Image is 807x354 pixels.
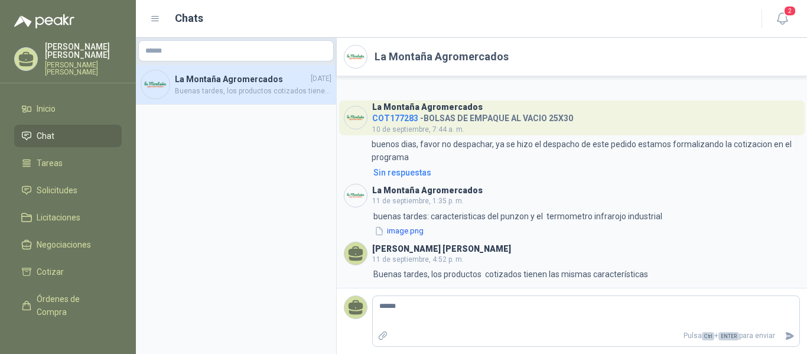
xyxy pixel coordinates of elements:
p: Buenas tardes, los productos cotizados tienen las mismas características [373,268,648,281]
p: Pulsa + para enviar [393,326,780,346]
span: Cotizar [37,265,64,278]
a: Company LogoLa Montaña Agromercados[DATE]Buenas tardes, los productos cotizados tienen las mismas... [136,65,336,105]
h4: La Montaña Agromercados [175,73,308,86]
a: Cotizar [14,261,122,283]
span: Órdenes de Compra [37,293,110,319]
label: Adjuntar archivos [373,326,393,346]
h3: [PERSON_NAME] [PERSON_NAME] [372,246,511,252]
span: COT177283 [372,113,418,123]
a: Sin respuestas [371,166,800,179]
span: Negociaciones [37,238,91,251]
img: Company Logo [344,46,367,68]
div: Sin respuestas [373,166,431,179]
a: Licitaciones [14,206,122,229]
span: Tareas [37,157,63,170]
p: [PERSON_NAME] [PERSON_NAME] [45,43,122,59]
span: Buenas tardes, los productos cotizados tienen las mismas características [175,86,331,97]
span: ENTER [718,332,739,340]
button: Enviar [780,326,799,346]
a: Negociaciones [14,233,122,256]
h4: - BOLSAS DE EMPAQUE AL VACIO 25X30 [372,111,573,122]
h1: Chats [175,10,203,27]
span: 11 de septiembre, 4:52 p. m. [372,255,464,264]
p: buenos dias, favor no despachar, ya se hizo el despacho de este pedido estamos formalizando la co... [372,138,800,164]
h3: La Montaña Agromercados [372,187,483,194]
img: Company Logo [344,106,367,129]
span: 2 [783,5,796,17]
span: [DATE] [311,73,331,85]
span: Chat [37,129,54,142]
a: Órdenes de Compra [14,288,122,323]
p: [PERSON_NAME] [PERSON_NAME] [45,61,122,76]
button: 2 [772,8,793,30]
a: Tareas [14,152,122,174]
h3: La Montaña Agromercados [372,104,483,111]
button: image.png [373,225,425,238]
a: Inicio [14,98,122,120]
img: Company Logo [344,184,367,207]
span: Licitaciones [37,211,80,224]
span: 11 de septiembre, 1:35 p. m. [372,197,464,205]
p: buenas tardes: caracteristicas del punzon y el termometro infrarojo industrial [373,210,662,223]
img: Company Logo [141,70,170,99]
h2: La Montaña Agromercados [375,48,509,65]
span: Ctrl [702,332,714,340]
img: Logo peakr [14,14,74,28]
span: Inicio [37,102,56,115]
a: Chat [14,125,122,147]
a: Solicitudes [14,179,122,202]
span: 10 de septiembre, 7:44 a. m. [372,125,464,134]
span: Solicitudes [37,184,77,197]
